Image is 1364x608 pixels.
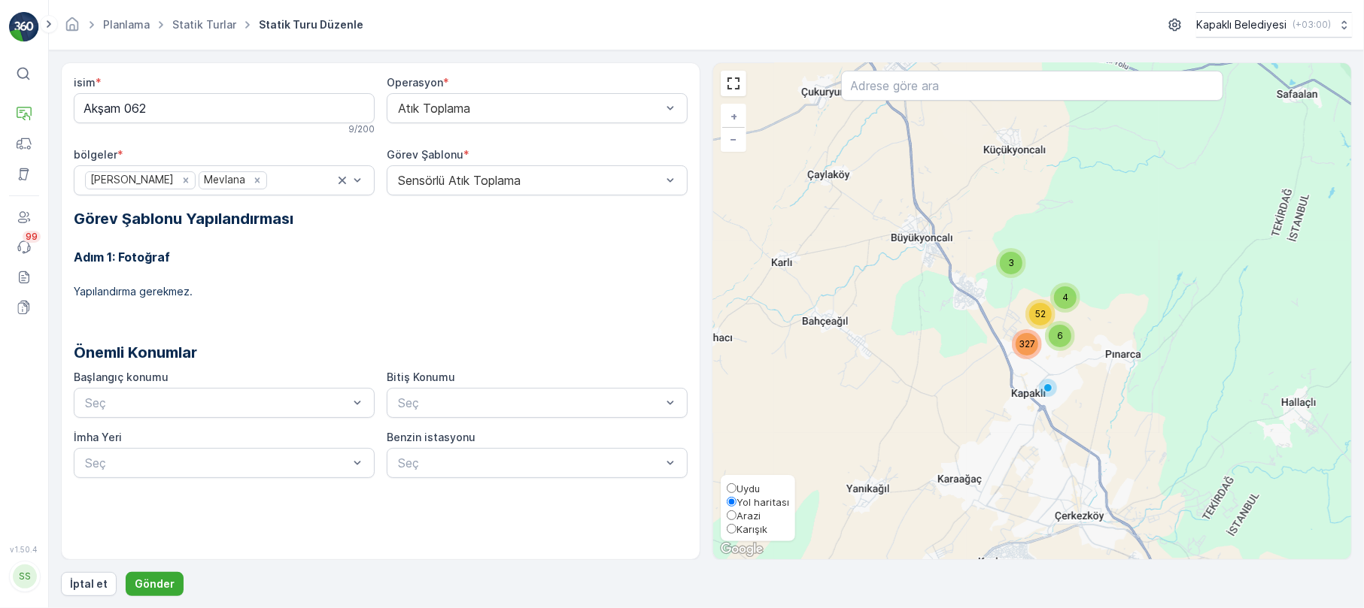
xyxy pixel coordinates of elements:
span: − [731,132,738,145]
span: 52 [1035,308,1046,319]
p: Kapaklı Belediyesi [1196,17,1287,32]
button: Gönder [126,572,184,596]
input: Yol haritası [727,497,737,507]
span: Karışık [737,523,767,535]
a: Yakınlaştır [722,105,745,128]
span: + [731,110,737,123]
span: 6 [1057,330,1063,341]
p: İptal et [70,576,108,591]
p: Seç [398,394,661,412]
span: Uydu [737,482,760,495]
button: Kapaklı Belediyesi(+03:00) [1196,12,1352,38]
input: Karışık [727,524,737,534]
label: isim [74,76,96,89]
div: [PERSON_NAME] [86,172,176,188]
a: Planlama [103,18,150,31]
p: 9 / 200 [348,123,375,135]
div: 3 [996,248,1026,278]
span: 327 [1019,338,1035,349]
span: 4 [1062,292,1068,303]
label: Benzin istasyonu [387,431,475,443]
p: Önemli Konumlar [74,341,688,364]
label: Operasyon [387,76,443,89]
span: Arazi [737,510,761,522]
p: Yapılandırma gerekmez. [74,284,688,299]
p: Seç [398,454,661,472]
h2: Görev Şablonu Yapılandırması [74,207,688,230]
a: Ana Sayfa [64,22,81,35]
div: Remove Ömer halis Demir [178,174,194,187]
button: SS [9,557,39,596]
p: ( +03:00 ) [1293,19,1331,31]
p: 99 [26,231,38,243]
label: bölgeler [74,148,117,161]
div: 6 [1045,321,1075,351]
div: Mevlana [199,172,248,188]
a: View Fullscreen [722,72,745,95]
p: Seç [85,454,348,472]
a: 99 [9,232,39,262]
div: 4 [1050,283,1080,313]
label: Bitiş Konumu [387,371,455,383]
span: 3 [1008,257,1014,268]
label: Görev Şablonu [387,148,463,161]
a: Uzaklaştır [722,128,745,150]
label: İmha Yeri [74,431,122,443]
h3: Adım 1: Fotoğraf [74,248,688,266]
span: Statik Turu Düzenle [256,17,366,32]
input: Arazi [727,510,737,520]
p: Seç [85,394,348,412]
div: SS [13,564,37,588]
input: Uydu [727,483,737,493]
span: Yol haritası [737,496,789,508]
p: Gönder [135,576,175,591]
img: logo [9,12,39,42]
div: 327 [1012,329,1042,359]
img: Google [717,540,767,559]
input: Adrese göre ara [841,71,1224,101]
button: İptal et [61,572,117,596]
div: 52 [1025,299,1056,329]
a: Statik Turlar [172,18,236,31]
span: v 1.50.4 [9,545,39,554]
label: Başlangıç konumu [74,371,169,383]
a: Bu bölgeyi Google Haritalar'da açın (yeni pencerede açılır) [717,540,767,559]
div: Remove Mevlana [249,174,266,187]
